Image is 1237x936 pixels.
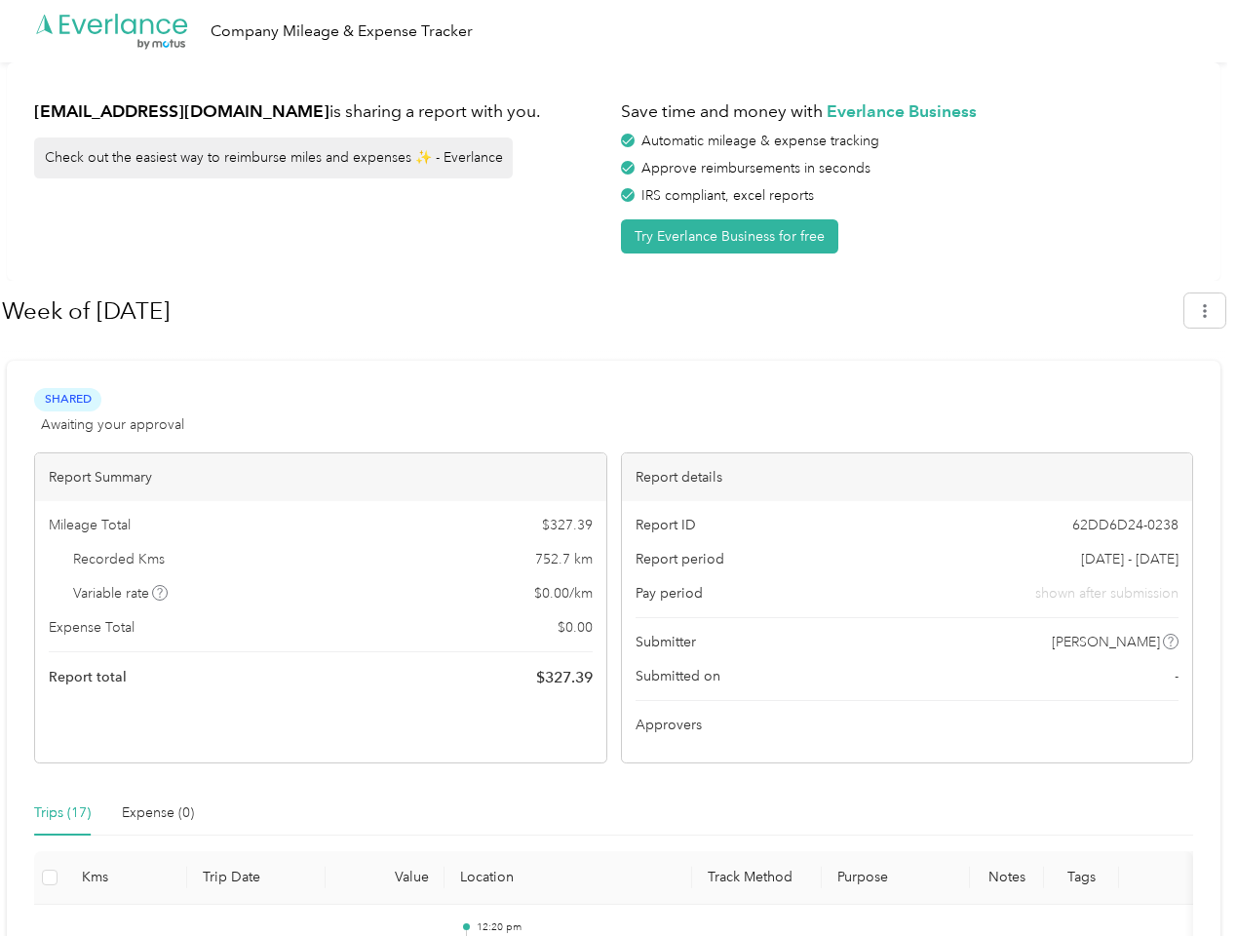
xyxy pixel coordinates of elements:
[1175,666,1179,686] span: -
[445,851,692,905] th: Location
[2,288,1171,334] h1: Week of September 22 2025
[34,99,607,124] h1: is sharing a report with you.
[1035,583,1179,604] span: shown after submission
[641,160,870,176] span: Approve reimbursements in seconds
[534,583,593,604] span: $ 0.00 / km
[1044,851,1118,905] th: Tags
[34,137,513,178] div: Check out the easiest way to reimburse miles and expenses ✨ - Everlance
[73,583,169,604] span: Variable rate
[636,632,696,652] span: Submitter
[1072,515,1179,535] span: 62DD6D24-0238
[636,715,702,735] span: Approvers
[41,414,184,435] span: Awaiting your approval
[970,851,1044,905] th: Notes
[621,99,1194,124] h1: Save time and money with
[636,583,703,604] span: Pay period
[692,851,821,905] th: Track Method
[636,666,720,686] span: Submitted on
[187,851,326,905] th: Trip Date
[1081,549,1179,569] span: [DATE] - [DATE]
[34,100,329,121] strong: [EMAIL_ADDRESS][DOMAIN_NAME]
[73,549,165,569] span: Recorded Kms
[641,187,814,204] span: IRS compliant, excel reports
[477,920,677,934] p: 12:20 pm
[542,515,593,535] span: $ 327.39
[1052,632,1160,652] span: [PERSON_NAME]
[636,515,696,535] span: Report ID
[49,667,127,687] span: Report total
[622,453,1193,501] div: Report details
[536,666,593,689] span: $ 327.39
[558,617,593,638] span: $ 0.00
[34,802,91,824] div: Trips (17)
[34,388,101,410] span: Shared
[535,549,593,569] span: 752.7 km
[636,549,724,569] span: Report period
[326,851,445,905] th: Value
[122,802,194,824] div: Expense (0)
[827,100,977,121] strong: Everlance Business
[35,453,606,501] div: Report Summary
[822,851,971,905] th: Purpose
[49,515,131,535] span: Mileage Total
[641,133,879,149] span: Automatic mileage & expense tracking
[66,851,187,905] th: Kms
[211,19,473,44] div: Company Mileage & Expense Tracker
[621,219,838,253] button: Try Everlance Business for free
[49,617,135,638] span: Expense Total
